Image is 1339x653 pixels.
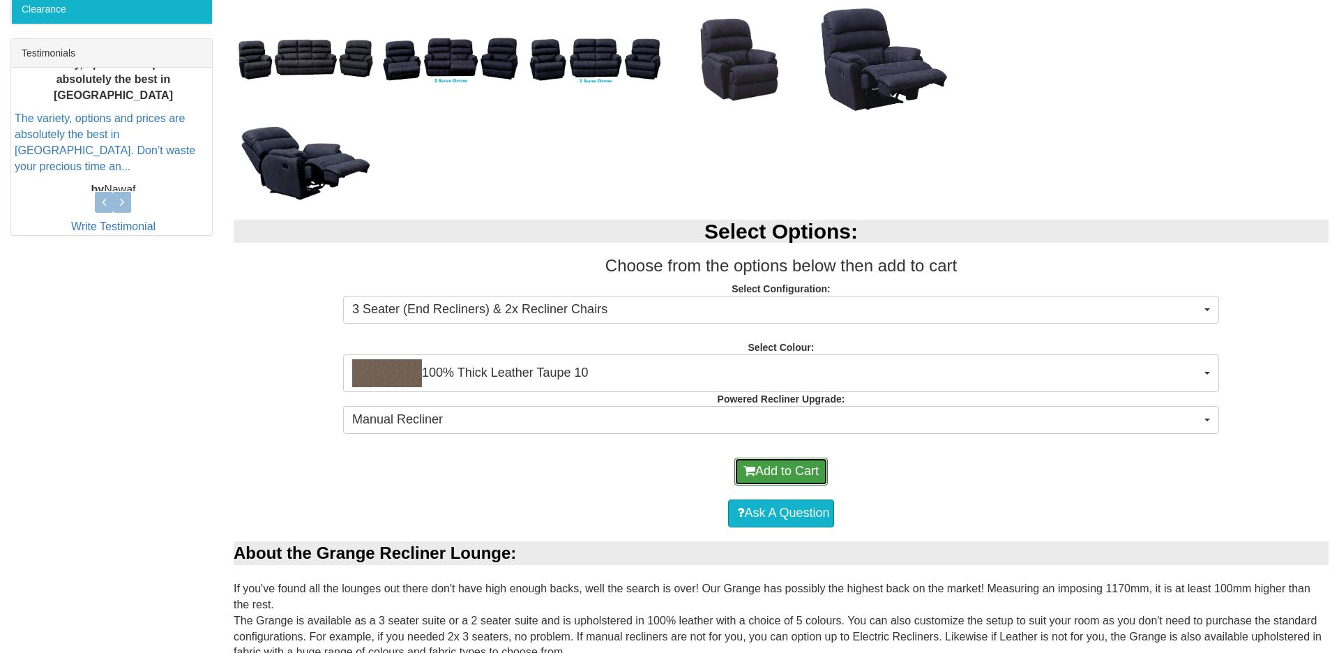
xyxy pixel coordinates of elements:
[352,301,1201,319] span: 3 Seater (End Recliners) & 2x Recliner Chairs
[732,283,831,294] strong: Select Configuration:
[15,181,212,197] p: Nawaf
[718,393,845,405] strong: Powered Recliner Upgrade:
[343,296,1219,324] button: 3 Seater (End Recliners) & 2x Recliner Chairs
[343,406,1219,434] button: Manual Recliner
[15,112,195,172] a: The variety, options and prices are absolutely the best in [GEOGRAPHIC_DATA]. Don’t waste your pr...
[728,500,833,527] a: Ask A Question
[734,458,828,486] button: Add to Cart
[352,359,422,387] img: 100% Thick Leather Taupe 10
[704,220,858,243] b: Select Options:
[352,411,1201,429] span: Manual Recliner
[352,359,1201,387] span: 100% Thick Leather Taupe 10
[91,183,104,195] b: by
[343,354,1219,392] button: 100% Thick Leather Taupe 10100% Thick Leather Taupe 10
[11,39,212,68] div: Testimonials
[22,57,205,101] b: The variety, options and prices are absolutely the best in [GEOGRAPHIC_DATA]
[748,342,815,353] strong: Select Colour:
[234,541,1329,565] div: About the Grange Recliner Lounge:
[234,257,1329,275] h3: Choose from the options below then add to cart
[71,220,156,232] a: Write Testimonial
